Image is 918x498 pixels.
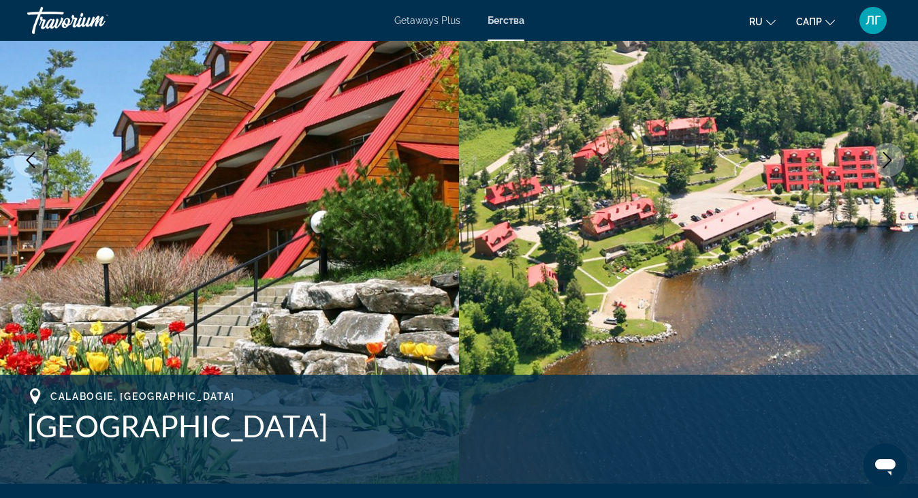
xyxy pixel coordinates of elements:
button: Изменить язык [749,12,776,31]
font: САПР [796,16,822,27]
a: Бегства [488,15,524,26]
a: Травориум [27,3,163,38]
button: Previous image [14,143,48,177]
button: Меню пользователя [855,6,891,35]
button: Next image [870,143,904,177]
iframe: Кнопка запуска окна обмена сообщениями [864,443,907,487]
font: ЛГ [866,13,881,27]
h1: [GEOGRAPHIC_DATA] [27,408,891,443]
font: ru [749,16,763,27]
a: Getaways Plus [394,15,460,26]
span: Calabogie, [GEOGRAPHIC_DATA] [50,391,235,402]
button: Изменить валюту [796,12,835,31]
